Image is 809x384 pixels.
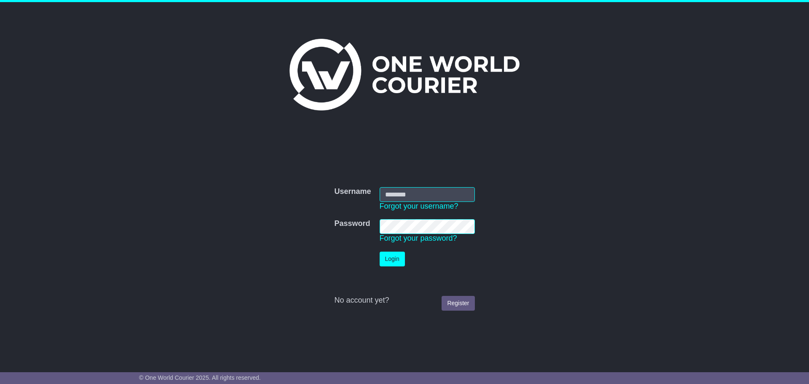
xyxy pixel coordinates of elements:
label: Username [334,187,371,196]
a: Forgot your username? [380,202,458,210]
span: © One World Courier 2025. All rights reserved. [139,374,261,381]
label: Password [334,219,370,228]
img: One World [289,39,520,110]
a: Forgot your password? [380,234,457,242]
a: Register [442,296,474,311]
button: Login [380,252,405,266]
div: No account yet? [334,296,474,305]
